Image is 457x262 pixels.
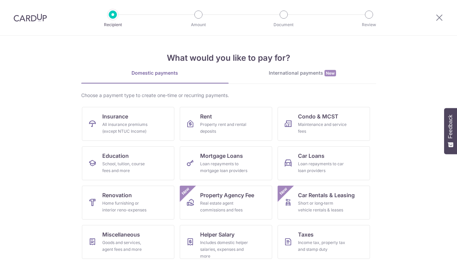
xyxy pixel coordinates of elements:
span: Miscellaneous [102,230,140,239]
p: Document [259,21,309,28]
span: Car Rentals & Leasing [298,191,355,199]
a: MiscellaneousGoods and services, agent fees and more [82,225,174,259]
a: EducationSchool, tuition, course fees and more [82,146,174,180]
img: CardUp [14,14,47,22]
span: Rent [200,112,212,120]
a: InsuranceAll insurance premiums (except NTUC Income) [82,107,174,141]
span: Condo & MCST [298,112,338,120]
p: Recipient [88,21,138,28]
div: Income tax, property tax and stamp duty [298,239,347,253]
div: Short or long‑term vehicle rentals & leases [298,200,347,213]
span: Mortgage Loans [200,152,243,160]
div: Property rent and rental deposits [200,121,249,135]
span: Car Loans [298,152,324,160]
div: Goods and services, agent fees and more [102,239,151,253]
div: Includes domestic helper salaries, expenses and more [200,239,249,260]
span: Renovation [102,191,132,199]
div: Home furnishing or interior reno-expenses [102,200,151,213]
span: Taxes [298,230,314,239]
p: Amount [173,21,224,28]
div: Loan repayments to car loan providers [298,161,347,174]
span: Helper Salary [200,230,234,239]
span: Property Agency Fee [200,191,254,199]
div: Loan repayments to mortgage loan providers [200,161,249,174]
a: RentProperty rent and rental deposits [180,107,272,141]
div: School, tuition, course fees and more [102,161,151,174]
a: TaxesIncome tax, property tax and stamp duty [278,225,370,259]
div: Choose a payment type to create one-time or recurring payments. [81,92,376,99]
a: Car Rentals & LeasingShort or long‑term vehicle rentals & leasesNew [278,186,370,220]
span: Feedback [447,115,454,138]
a: RenovationHome furnishing or interior reno-expenses [82,186,174,220]
div: All insurance premiums (except NTUC Income) [102,121,151,135]
p: Review [344,21,394,28]
a: Helper SalaryIncludes domestic helper salaries, expenses and more [180,225,272,259]
div: Real estate agent commissions and fees [200,200,249,213]
span: Education [102,152,129,160]
a: Condo & MCSTMaintenance and service fees [278,107,370,141]
span: New [180,186,191,197]
div: International payments [229,70,376,77]
span: New [324,70,336,76]
a: Car LoansLoan repayments to car loan providers [278,146,370,180]
span: New [278,186,289,197]
button: Feedback - Show survey [444,108,457,154]
h4: What would you like to pay for? [81,52,376,64]
a: Mortgage LoansLoan repayments to mortgage loan providers [180,146,272,180]
div: Domestic payments [81,70,229,76]
span: Insurance [102,112,128,120]
a: Property Agency FeeReal estate agent commissions and feesNew [180,186,272,220]
div: Maintenance and service fees [298,121,347,135]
